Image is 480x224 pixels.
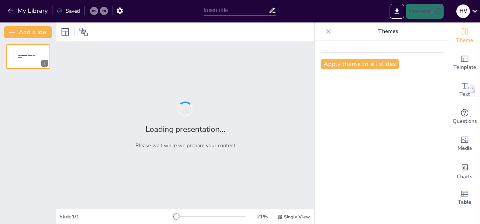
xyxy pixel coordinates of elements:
div: Add charts and graphs [450,157,480,184]
div: Add a table [450,184,480,211]
h3: Style [3,24,109,32]
div: Add images, graphics, shapes or video [450,130,480,157]
span: Position [79,27,88,36]
button: Export to PowerPoint [390,4,404,19]
button: h v [456,4,470,19]
div: 1 [41,60,48,67]
div: h v [456,4,470,18]
div: 21 % [253,213,271,220]
span: Questions [453,117,477,125]
input: Insert title [204,5,268,16]
div: Add text boxes [450,76,480,103]
span: Template [453,63,476,72]
button: My Library [6,5,51,17]
div: Layout [59,26,71,38]
button: Apply theme to all slides [321,59,399,69]
button: Add slide [4,26,52,38]
span: Sendsteps presentation editor [18,54,35,58]
a: Back to Top [11,10,40,16]
p: Please wait while we prepare your content [135,142,235,149]
div: Saved [57,7,80,15]
div: Outline [3,3,109,10]
button: Present [406,4,443,19]
span: Charts [457,173,472,181]
span: Table [458,198,471,206]
div: Add ready made slides [450,49,480,76]
p: Themes [334,22,442,40]
span: Theme [456,36,473,45]
label: Font Size [3,45,26,52]
span: Media [457,144,472,152]
h2: Loading presentation... [145,124,225,134]
div: Slide 1 / 1 [59,213,174,220]
div: Change the overall theme [450,22,480,49]
span: Single View [284,214,310,220]
div: Get real-time input from your audience [450,103,480,130]
span: Text [459,90,470,99]
span: 16 px [9,52,21,58]
div: 1 [6,44,50,69]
